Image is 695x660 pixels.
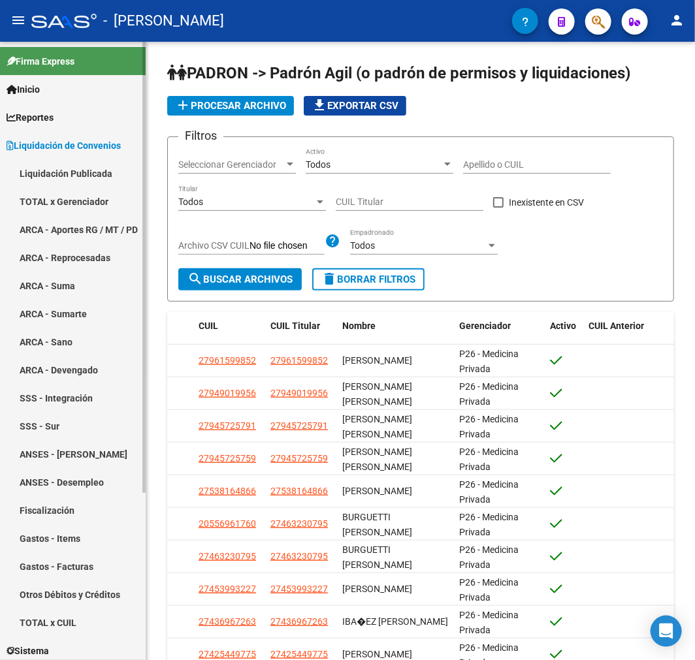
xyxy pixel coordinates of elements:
span: Sistema [7,644,49,658]
span: 27961599852 [270,355,328,366]
datatable-header-cell: Nombre [337,312,454,340]
span: 27945725759 [199,453,256,464]
mat-icon: add [175,97,191,113]
span: PADRON -> Padrón Agil (o padrón de permisos y liquidaciones) [167,64,630,82]
span: 27945725791 [199,420,256,431]
mat-icon: delete [321,271,337,287]
span: P26 - Medicina Privada [459,479,519,505]
span: 27453993227 [270,584,328,594]
span: 27961599852 [199,355,256,366]
span: [PERSON_NAME] [PERSON_NAME] [342,414,412,439]
span: [PERSON_NAME] [PERSON_NAME] [342,381,412,407]
span: BURGUETTI [PERSON_NAME] [342,544,412,570]
mat-icon: search [187,271,203,287]
span: 27453993227 [199,584,256,594]
span: Firma Express [7,54,74,69]
span: Inicio [7,82,40,97]
span: IBA�EZ [PERSON_NAME] [342,616,448,627]
span: P26 - Medicina Privada [459,512,519,537]
span: [PERSON_NAME] [PERSON_NAME] [342,447,412,472]
datatable-header-cell: Activo [545,312,583,340]
span: 27436967263 [270,616,328,627]
span: P26 - Medicina Privada [459,447,519,472]
span: 27425449775 [199,649,256,659]
button: Borrar Filtros [312,268,425,291]
span: 27538164866 [270,486,328,496]
mat-icon: help [325,233,340,249]
span: 27949019956 [199,388,256,398]
span: 27945725759 [270,453,328,464]
mat-icon: person [669,12,685,28]
span: 27538164866 [199,486,256,496]
span: 27425449775 [270,649,328,659]
span: Procesar archivo [175,100,286,112]
h3: Filtros [178,127,223,145]
span: Activo [550,321,576,331]
mat-icon: menu [10,12,26,28]
datatable-header-cell: CUIL Titular [265,312,337,340]
span: P26 - Medicina Privada [459,544,519,570]
button: Procesar archivo [167,96,294,116]
span: P26 - Medicina Privada [459,610,519,635]
span: Seleccionar Gerenciador [178,159,284,170]
span: 20556961760 [199,518,256,529]
span: Nombre [342,321,376,331]
span: BURGUETTI [PERSON_NAME] [342,512,412,537]
span: 27945725791 [270,420,328,431]
span: Archivo CSV CUIL [178,240,250,251]
mat-icon: file_download [312,97,327,113]
button: Buscar Archivos [178,268,302,291]
button: Exportar CSV [304,96,406,116]
span: [PERSON_NAME] [342,486,412,496]
span: P26 - Medicina Privada [459,381,519,407]
span: Liquidación de Convenios [7,138,121,153]
span: 27463230795 [199,551,256,561]
span: P26 - Medicina Privada [459,577,519,603]
span: [PERSON_NAME] [342,649,412,659]
span: Buscar Archivos [187,274,293,285]
span: CUIL Titular [270,321,320,331]
span: Todos [306,159,331,170]
span: CUIL Anterior [589,321,644,331]
span: Borrar Filtros [321,274,415,285]
span: CUIL [199,321,218,331]
span: 27949019956 [270,388,328,398]
span: Gerenciador [459,321,511,331]
span: P26 - Medicina Privada [459,414,519,439]
span: 27463230795 [270,518,328,529]
span: Exportar CSV [312,100,398,112]
span: - [PERSON_NAME] [103,7,224,35]
span: Inexistente en CSV [509,195,584,210]
span: P26 - Medicina Privada [459,349,519,374]
div: Open Intercom Messenger [651,616,682,647]
span: [PERSON_NAME] [342,355,412,366]
input: Archivo CSV CUIL [250,240,325,252]
datatable-header-cell: CUIL Anterior [583,312,674,340]
datatable-header-cell: CUIL [193,312,265,340]
span: 27463230795 [270,551,328,561]
span: Reportes [7,110,54,125]
span: Todos [350,240,375,251]
span: [PERSON_NAME] [342,584,412,594]
span: 27436967263 [199,616,256,627]
datatable-header-cell: Gerenciador [454,312,545,340]
span: Todos [178,196,203,207]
